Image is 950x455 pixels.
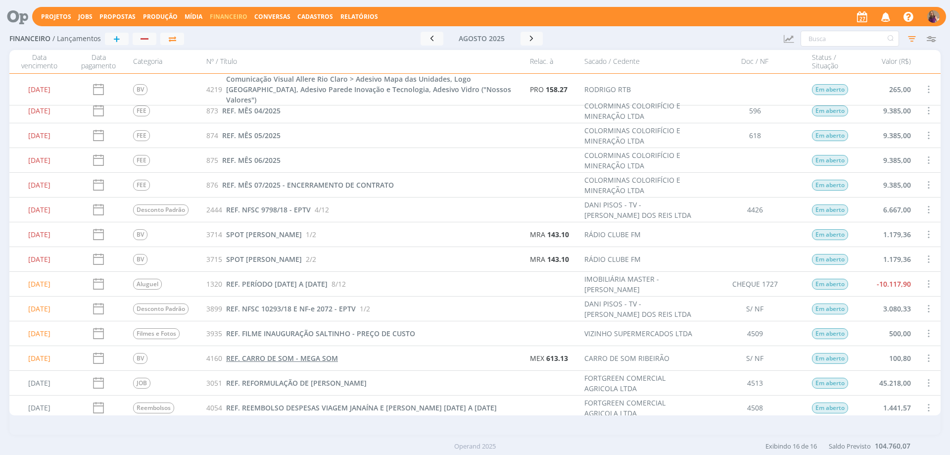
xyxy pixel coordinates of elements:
[530,84,568,95] a: PRO158.27
[584,373,698,394] div: FORTGREEN COMERCIAL AGRICOLA LTDA
[222,155,281,165] span: REF. MÊS 06/2025
[52,35,101,43] span: / Lançamentos
[525,53,579,70] div: Relac. à
[765,442,817,451] span: Exibindo 16 de 16
[547,230,569,239] b: 143.10
[9,321,69,346] div: [DATE]
[133,254,147,265] span: BV
[530,353,568,363] a: MEX613.13
[801,31,899,47] input: Busca
[133,204,189,215] span: Desconto Padrão
[9,297,69,321] div: [DATE]
[226,74,511,104] span: Comunicação Visual Allere Rio Claro > Adesivo Mapa das Unidades, Logo [GEOGRAPHIC_DATA], Adesivo ...
[927,8,940,25] button: A
[584,229,641,240] div: RÁDIO CLUBE FM
[9,99,69,123] div: [DATE]
[226,329,415,338] span: REF. FILME INAUGURAÇÃO SALTINHO - PREÇO DE CUSTO
[360,303,370,314] span: 1/2
[133,84,147,95] span: BV
[547,254,569,264] b: 143.10
[113,33,120,45] span: +
[9,346,69,370] div: [DATE]
[140,13,181,21] button: Produção
[128,53,202,70] div: Categoria
[251,13,293,21] button: Conversas
[133,130,150,141] span: FEE
[226,304,356,313] span: REF. NFSC 10293/18 E NF-e 2072 - EPTV
[226,378,367,388] span: REF. REFORMULAÇÃO DE [PERSON_NAME]
[530,254,569,264] a: MRA143.10
[133,353,147,364] span: BV
[812,130,848,141] span: Em aberto
[9,173,69,197] div: [DATE]
[105,33,129,45] button: +
[584,101,698,121] div: COLORMINAS COLORIFÍCIO E MINERAÇÃO LTDA
[38,13,74,21] button: Projetos
[703,396,807,420] div: 4508
[584,125,698,146] div: COLORMINAS COLORIFÍCIO E MINERAÇÃO LTDA
[856,148,916,172] div: 9.385,00
[703,198,807,222] div: 4426
[226,279,328,289] a: REF. PERÍODO [DATE] A [DATE]
[222,180,394,190] a: REF. MÊS 07/2025 - ENCERRAMENTO DE CONTRATO
[459,34,505,43] span: agosto 2025
[306,229,316,240] span: 1/2
[856,53,916,70] div: Valor (R$)
[69,53,128,70] div: Data pagamento
[294,13,336,21] button: Cadastros
[530,229,569,240] a: MRA143.10
[812,84,848,95] span: Em aberto
[306,254,316,264] span: 2/2
[9,74,69,105] div: [DATE]
[206,254,222,264] span: 3715
[829,442,871,451] span: Saldo Previsto
[206,378,222,388] span: 3051
[226,204,311,215] a: REF. NFSC 9798/18 - EPTV
[206,328,222,339] span: 3935
[206,204,222,215] span: 2444
[443,32,521,46] button: agosto 2025
[584,150,698,171] div: COLORMINAS COLORIFÍCIO E MINERAÇÃO LTDA
[812,254,848,265] span: Em aberto
[226,403,497,412] span: REF. REEMBOLSO DESPESAS VIAGEM JANAÍNA E [PERSON_NAME] [DATE] A [DATE]
[222,130,281,141] a: REF. MÊS 05/2025
[584,84,631,95] div: RODRIGO RTB
[812,105,848,116] span: Em aberto
[315,204,329,215] span: 4/12
[856,173,916,197] div: 9.385,00
[41,12,71,21] a: Projetos
[703,297,807,321] div: S/ NF
[96,13,139,21] button: Propostas
[856,222,916,247] div: 1.179,36
[856,247,916,271] div: 1.179,36
[9,198,69,222] div: [DATE]
[546,85,568,94] b: 158.27
[206,303,222,314] span: 3899
[856,99,916,123] div: 9.385,00
[856,297,916,321] div: 3.080,33
[9,123,69,148] div: [DATE]
[297,12,333,21] span: Cadastros
[226,353,338,363] a: REF. CARRO DE SOM - MEGA SOM
[143,12,178,21] a: Produção
[222,131,281,140] span: REF. MÊS 05/2025
[226,403,497,413] a: REF. REEMBOLSO DESPESAS VIAGEM JANAÍNA E [PERSON_NAME] [DATE] A [DATE]
[9,247,69,271] div: [DATE]
[703,123,807,148] div: 618
[856,272,916,296] div: -10.117,90
[337,13,381,21] button: Relatórios
[9,371,69,395] div: [DATE]
[584,353,669,363] div: CARRO DE SOM RIBEIRÃO
[206,180,218,190] span: 876
[856,321,916,346] div: 500,00
[133,403,174,413] span: Reembolsos
[226,229,302,240] a: SPOT [PERSON_NAME]
[856,371,916,395] div: 45.218,00
[210,12,247,21] span: Financeiro
[856,74,916,105] div: 265,00
[812,180,848,191] span: Em aberto
[856,396,916,420] div: 1.441,57
[226,230,302,239] span: SPOT [PERSON_NAME]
